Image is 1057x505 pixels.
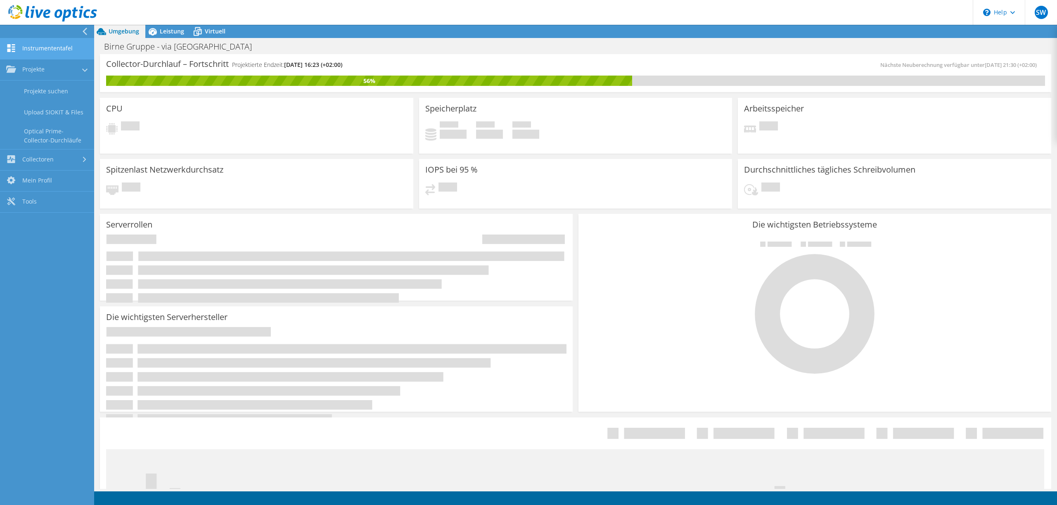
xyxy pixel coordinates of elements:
span: Nächste Neuberechnung verfügbar unter [880,61,1041,69]
span: Verfügbar [476,121,495,130]
h4: 0 GiB [476,130,503,139]
span: Virtuell [205,27,225,35]
span: [DATE] 16:23 (+02:00) [284,61,342,69]
span: Belegt [440,121,458,130]
span: Ausstehend [438,183,457,194]
span: Umgebung [109,27,139,35]
h3: Arbeitsspeicher [744,104,804,113]
h3: Durchschnittliches tägliches Schreibvolumen [744,165,915,174]
h4: Projektierte Endzeit: [232,60,342,69]
h1: Birne Gruppe - via [GEOGRAPHIC_DATA] [100,42,265,51]
span: Ausstehend [761,183,780,194]
h3: IOPS bei 95 % [425,165,478,174]
h3: CPU [106,104,123,113]
svg: \n [983,9,991,16]
span: Leistung [160,27,184,35]
h3: Spitzenlast Netzwerkdurchsatz [106,165,223,174]
h3: Die wichtigsten Betriebssysteme [585,220,1045,229]
div: 56% [106,76,632,85]
h3: Die wichtigsten Serverhersteller [106,313,228,322]
span: SW [1035,6,1048,19]
span: Insgesamt [512,121,531,130]
span: [DATE] 21:30 (+02:00) [985,61,1037,69]
span: Ausstehend [121,121,140,133]
h4: 0 GiB [440,130,467,139]
span: Ausstehend [759,121,778,133]
h3: Serverrollen [106,220,152,229]
h4: 0 GiB [512,130,539,139]
h3: Speicherplatz [425,104,476,113]
span: Ausstehend [122,183,140,194]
